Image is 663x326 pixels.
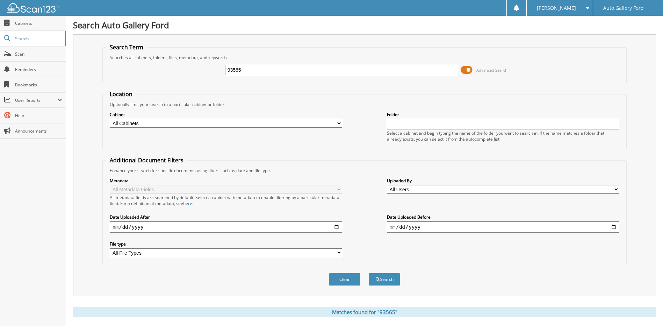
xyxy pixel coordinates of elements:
[15,97,57,103] span: User Reports
[110,214,342,220] label: Date Uploaded After
[387,214,619,220] label: Date Uploaded Before
[106,156,187,164] legend: Additional Document Filters
[476,68,507,73] span: Advanced Search
[73,19,656,31] h1: Search Auto Gallery Ford
[387,178,619,184] label: Uploaded By
[106,55,622,61] div: Searches all cabinets, folders, files, metadata, and keywords
[7,3,59,13] img: scan123-logo-white.svg
[73,307,656,317] div: Matches found for "93565"
[110,194,342,206] div: All metadata fields are searched by default. Select a cabinet with metadata to enable filtering b...
[15,82,62,88] span: Bookmarks
[15,113,62,119] span: Help
[537,6,576,10] span: [PERSON_NAME]
[106,90,136,98] legend: Location
[329,273,360,286] button: Clear
[106,43,147,51] legend: Search Term
[110,112,342,118] label: Cabinet
[110,241,342,247] label: File type
[387,112,619,118] label: Folder
[15,51,62,57] span: Scan
[15,128,62,134] span: Announcements
[15,36,61,42] span: Search
[110,178,342,184] label: Metadata
[15,20,62,26] span: Cabinets
[110,221,342,233] input: start
[387,221,619,233] input: end
[106,101,622,107] div: Optionally limit your search to a particular cabinet or folder
[387,130,619,142] div: Select a cabinet and begin typing the name of the folder you want to search in. If the name match...
[183,200,192,206] a: here
[15,66,62,72] span: Reminders
[369,273,400,286] button: Search
[603,6,644,10] span: Auto Gallery Ford
[106,168,622,173] div: Enhance your search for specific documents using filters such as date and file type.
